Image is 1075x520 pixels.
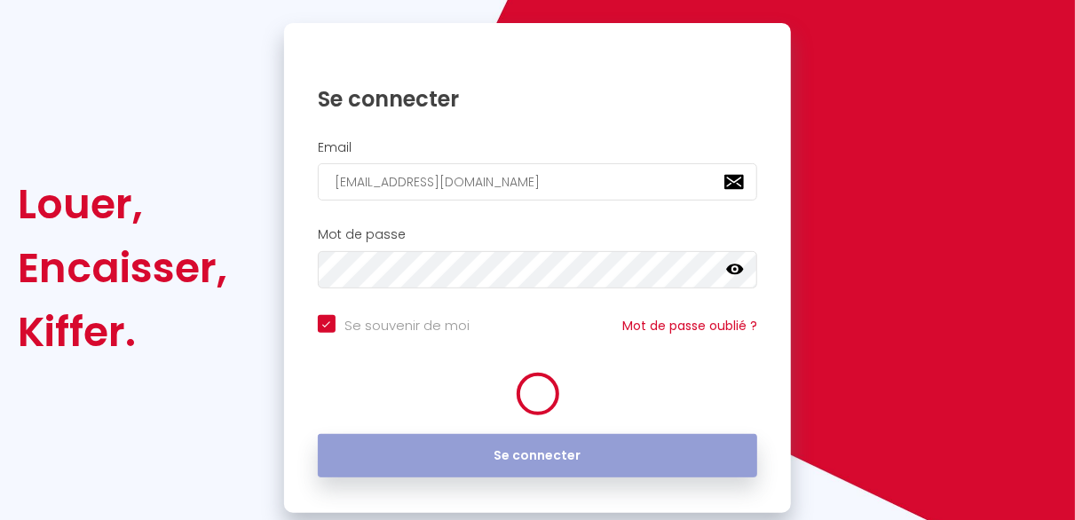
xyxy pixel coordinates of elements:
[318,85,758,113] h1: Se connecter
[622,317,757,335] a: Mot de passe oublié ?
[318,227,758,242] h2: Mot de passe
[19,236,228,300] div: Encaisser,
[318,163,758,201] input: Ton Email
[14,7,67,60] button: Ouvrir le widget de chat LiveChat
[318,140,758,155] h2: Email
[19,172,228,236] div: Louer,
[19,300,228,364] div: Kiffer.
[318,434,758,478] button: Se connecter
